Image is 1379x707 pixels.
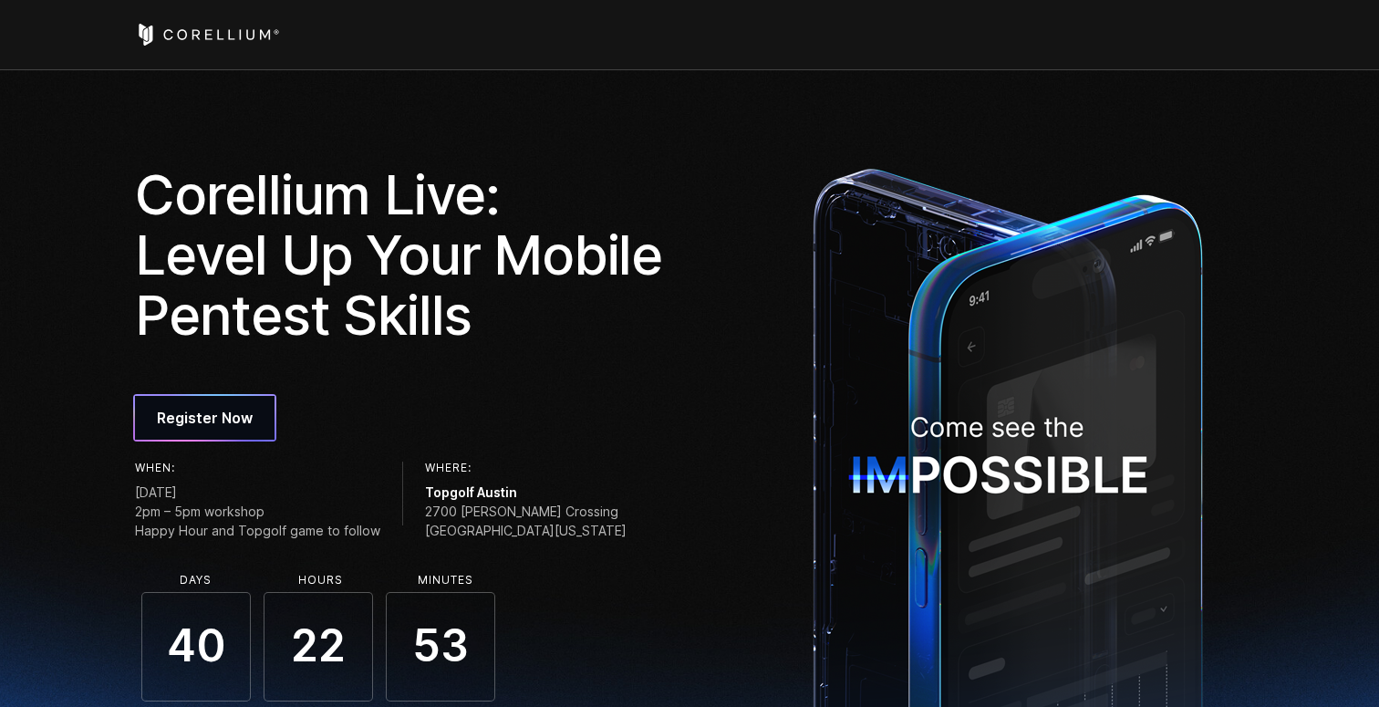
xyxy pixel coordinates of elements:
span: 53 [386,592,495,702]
span: Register Now [157,407,253,429]
span: 22 [264,592,373,702]
li: Hours [265,574,375,587]
h6: Where: [425,462,627,474]
h1: Corellium Live: Level Up Your Mobile Pentest Skills [135,164,677,345]
span: 2700 [PERSON_NAME] Crossing [GEOGRAPHIC_DATA][US_STATE] [425,502,627,540]
span: Topgolf Austin [425,483,627,502]
span: [DATE] [135,483,380,502]
a: Register Now [135,396,275,440]
h6: When: [135,462,380,474]
li: Days [140,574,250,587]
li: Minutes [390,574,500,587]
span: 40 [141,592,251,702]
a: Corellium Home [135,24,280,46]
span: 2pm – 5pm workshop Happy Hour and Topgolf game to follow [135,502,380,540]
